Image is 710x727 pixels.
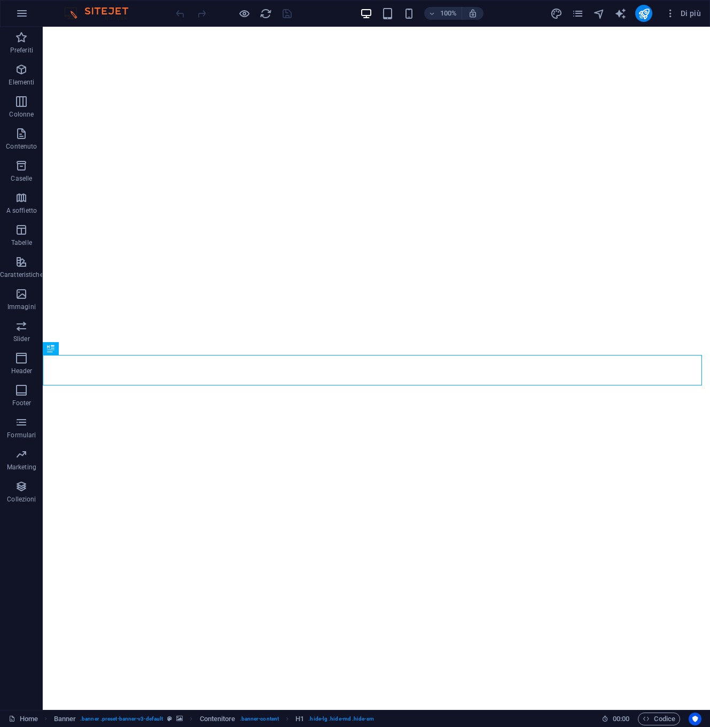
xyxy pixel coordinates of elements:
[9,78,34,87] p: Elementi
[635,5,652,22] button: publish
[440,7,457,20] h6: 100%
[613,713,629,725] span: 00 00
[7,431,36,439] p: Formulari
[468,9,478,18] i: Quando ridimensioni, regola automaticamente il livello di zoom in modo che corrisponda al disposi...
[10,46,33,55] p: Preferiti
[638,7,650,20] i: Pubblica
[61,7,142,20] img: Editor Logo
[661,5,705,22] button: Di più
[7,303,36,311] p: Immagini
[308,713,373,725] span: . hide-lg .hide-md .hide-sm
[9,110,34,119] p: Colonne
[643,713,675,725] span: Codice
[6,142,37,151] p: Contenuto
[592,7,605,20] button: navigator
[689,713,701,725] button: Usercentrics
[572,7,584,20] i: Pagine (Ctrl+Alt+S)
[238,7,251,20] button: Clicca qui per lasciare la modalità di anteprima e continuare la modifica
[550,7,563,20] i: Design (Ctrl+Alt+Y)
[6,206,37,215] p: A soffietto
[259,7,272,20] button: reload
[80,713,163,725] span: . banner .preset-banner-v3-default
[167,716,172,722] i: Questo elemento è un preset personalizzabile
[11,367,33,375] p: Header
[665,8,701,19] span: Di più
[13,335,30,343] p: Slider
[602,713,630,725] h6: Tempo sessione
[260,7,272,20] i: Ricarica la pagina
[614,7,627,20] i: AI Writer
[620,715,622,723] span: :
[424,7,462,20] button: 100%
[240,713,279,725] span: . banner-content
[295,713,304,725] span: Fai clic per selezionare. Doppio clic per modificare
[7,495,36,504] p: Collezioni
[11,174,32,183] p: Caselle
[614,7,627,20] button: text_generator
[550,7,563,20] button: design
[12,399,32,407] p: Footer
[571,7,584,20] button: pages
[200,713,236,725] span: Fai clic per selezionare. Doppio clic per modificare
[176,716,183,722] i: Questo elemento contiene uno sfondo
[11,238,32,247] p: Tabelle
[54,713,76,725] span: Fai clic per selezionare. Doppio clic per modificare
[638,713,680,725] button: Codice
[593,7,605,20] i: Navigatore
[7,463,36,471] p: Marketing
[54,713,374,725] nav: breadcrumb
[9,713,38,725] a: Fai clic per annullare la selezione. Doppio clic per aprire le pagine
